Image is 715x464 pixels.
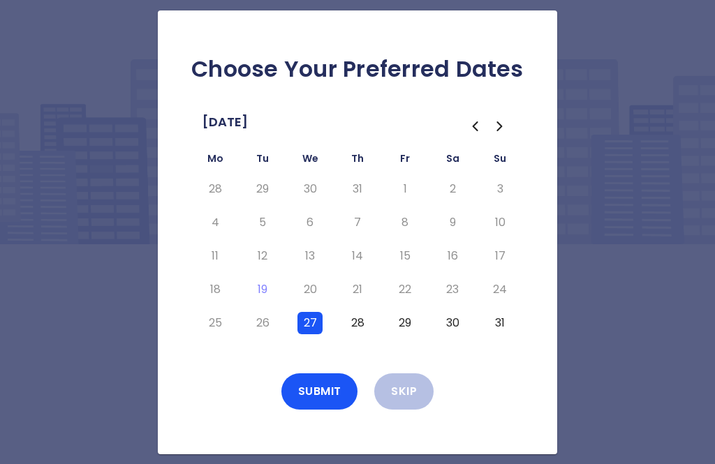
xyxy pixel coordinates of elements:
th: Saturday [429,150,476,172]
button: Friday, August 29th, 2025 [392,312,418,334]
button: Monday, August 25th, 2025 [202,312,228,334]
button: Thursday, August 28th, 2025 [345,312,370,334]
button: Saturday, August 30th, 2025 [440,312,465,334]
button: Go to the Previous Month [462,114,487,139]
h2: Choose Your Preferred Dates [180,55,535,83]
button: Friday, August 22nd, 2025 [392,278,418,301]
th: Friday [381,150,429,172]
button: Saturday, August 16th, 2025 [440,245,465,267]
button: Saturday, August 23rd, 2025 [440,278,465,301]
button: Saturday, August 2nd, 2025 [440,178,465,200]
button: Monday, August 4th, 2025 [202,211,228,234]
th: Thursday [334,150,381,172]
button: Friday, August 1st, 2025 [392,178,418,200]
span: [DATE] [202,111,248,133]
th: Wednesday [286,150,334,172]
button: Thursday, August 7th, 2025 [345,211,370,234]
button: Thursday, July 31st, 2025 [345,178,370,200]
button: Saturday, August 9th, 2025 [440,211,465,234]
table: August 2025 [191,150,524,340]
th: Monday [191,150,239,172]
button: Monday, August 11th, 2025 [202,245,228,267]
button: Sunday, August 3rd, 2025 [487,178,513,200]
button: Friday, August 15th, 2025 [392,245,418,267]
th: Sunday [476,150,524,172]
button: Tuesday, July 29th, 2025 [250,178,275,200]
button: Monday, August 18th, 2025 [202,278,228,301]
button: Sunday, August 10th, 2025 [487,211,513,234]
button: Tuesday, August 26th, 2025 [250,312,275,334]
button: Monday, July 28th, 2025 [202,178,228,200]
button: Sunday, August 24th, 2025 [487,278,513,301]
button: Tuesday, August 12th, 2025 [250,245,275,267]
button: Skip [374,373,434,410]
button: Submit [281,373,358,410]
button: Thursday, August 14th, 2025 [345,245,370,267]
button: Friday, August 8th, 2025 [392,211,418,234]
th: Tuesday [239,150,286,172]
button: Wednesday, July 30th, 2025 [297,178,323,200]
button: Sunday, August 17th, 2025 [487,245,513,267]
button: Go to the Next Month [487,114,513,139]
button: Wednesday, August 13th, 2025 [297,245,323,267]
button: Sunday, August 31st, 2025 [487,312,513,334]
button: Today, Tuesday, August 19th, 2025 [250,278,275,301]
button: Wednesday, August 6th, 2025 [297,211,323,234]
button: Wednesday, August 27th, 2025, selected [297,312,323,334]
button: Wednesday, August 20th, 2025 [297,278,323,301]
button: Thursday, August 21st, 2025 [345,278,370,301]
button: Tuesday, August 5th, 2025 [250,211,275,234]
